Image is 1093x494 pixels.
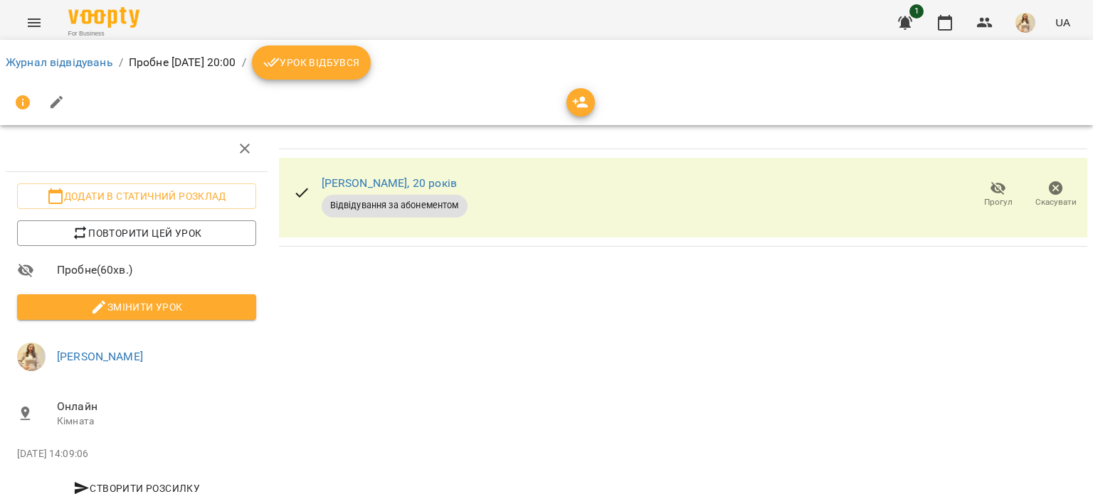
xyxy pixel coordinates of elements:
nav: breadcrumb [6,45,1087,80]
a: [PERSON_NAME], 20 років [322,176,457,190]
img: Voopty Logo [68,7,139,28]
button: Урок відбувся [252,45,371,80]
button: UA [1050,9,1076,36]
span: Пробне ( 60 хв. ) [57,262,256,279]
span: For Business [68,29,139,38]
button: Скасувати [1027,175,1084,215]
span: 1 [909,4,924,18]
p: Пробне [DATE] 20:00 [129,54,236,71]
span: Додати в статичний розклад [28,188,245,205]
a: Журнал відвідувань [6,55,113,69]
span: Прогул [984,196,1013,208]
button: Додати в статичний розклад [17,183,256,209]
img: 11d8f0996dfd046a8fdfc6cf4aa1cc70.jpg [17,343,46,371]
span: Повторити цей урок [28,225,245,242]
li: / [119,54,123,71]
a: [PERSON_NAME] [57,350,143,363]
span: UA [1055,15,1070,30]
button: Прогул [969,175,1027,215]
li: / [242,54,246,71]
button: Змінити урок [17,294,256,320]
button: Menu [17,6,51,40]
button: Повторити цей урок [17,220,256,246]
span: Відвідування за абонементом [322,199,468,212]
span: Змінити урок [28,299,245,316]
p: Кімната [57,414,256,429]
span: Онлайн [57,398,256,415]
span: Скасувати [1035,196,1077,208]
span: Урок відбувся [263,54,360,71]
img: 11d8f0996dfd046a8fdfc6cf4aa1cc70.jpg [1015,13,1035,33]
p: [DATE] 14:09:06 [17,447,256,461]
